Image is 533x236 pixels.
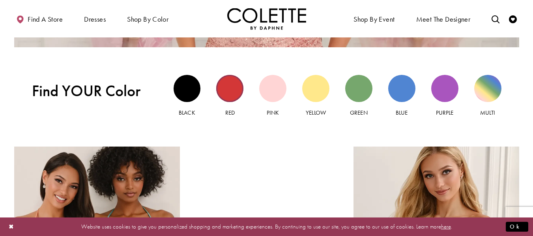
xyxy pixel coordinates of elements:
[388,75,415,117] a: Blue view Blue
[474,75,501,117] a: Multi view Multi
[84,15,106,23] span: Dresses
[216,75,243,102] div: Red view
[57,221,476,232] p: Website uses cookies to give you personalized shopping and marketing experiences. By continuing t...
[506,222,528,232] button: Submit Dialog
[259,75,286,117] a: Pink view Pink
[353,15,395,23] span: Shop By Event
[345,75,372,117] a: Green view Green
[441,223,451,230] a: here
[414,8,473,30] a: Meet the designer
[350,109,367,117] span: Green
[431,75,458,117] a: Purple view Purple
[227,8,306,30] img: Colette by Daphne
[507,8,519,30] a: Check Wishlist
[474,75,501,102] div: Multi view
[352,8,396,30] span: Shop By Event
[174,75,201,102] div: Black view
[480,109,495,117] span: Multi
[396,109,408,117] span: Blue
[436,109,453,117] span: Purple
[306,109,325,117] span: Yellow
[127,15,168,23] span: Shop by color
[302,75,329,117] a: Yellow view Yellow
[5,220,18,234] button: Close Dialog
[267,109,279,117] span: Pink
[302,75,329,102] div: Yellow view
[225,109,235,117] span: Red
[14,8,65,30] a: Find a store
[345,75,372,102] div: Green view
[179,109,195,117] span: Black
[32,82,156,100] span: Find YOUR Color
[125,8,170,30] span: Shop by color
[259,75,286,102] div: Pink view
[388,75,415,102] div: Blue view
[431,75,458,102] div: Purple view
[216,75,243,117] a: Red view Red
[28,15,63,23] span: Find a store
[227,8,306,30] a: Visit Home Page
[490,8,501,30] a: Toggle search
[174,75,201,117] a: Black view Black
[82,8,108,30] span: Dresses
[416,15,471,23] span: Meet the designer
